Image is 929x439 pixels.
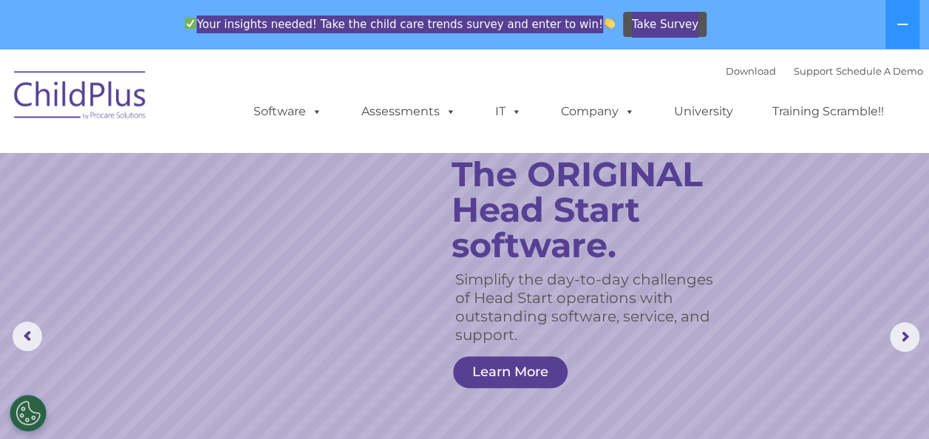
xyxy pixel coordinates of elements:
[455,270,727,344] rs-layer: Simplify the day-to-day challenges of Head Start operations with outstanding software, service, a...
[758,97,899,126] a: Training Scramble!!
[452,157,741,263] rs-layer: The ORIGINAL Head Start software.
[546,97,650,126] a: Company
[480,97,537,126] a: IT
[347,97,471,126] a: Assessments
[185,18,196,29] img: ✅
[453,356,568,388] a: Learn More
[205,158,268,169] span: Phone number
[7,61,154,135] img: ChildPlus by Procare Solutions
[836,65,923,77] a: Schedule A Demo
[239,97,337,126] a: Software
[604,18,615,29] img: 👏
[726,65,923,77] font: |
[10,395,47,432] button: Cookies Settings
[632,12,698,38] span: Take Survey
[205,98,251,109] span: Last name
[179,10,622,38] span: Your insights needed! Take the child care trends survey and enter to win!
[623,12,707,38] a: Take Survey
[726,65,776,77] a: Download
[659,97,748,126] a: University
[794,65,833,77] a: Support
